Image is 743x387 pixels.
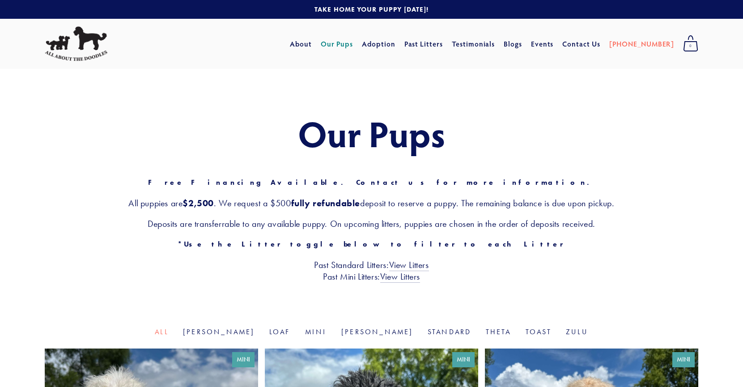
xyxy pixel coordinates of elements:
[305,327,327,336] a: Mini
[486,327,511,336] a: Theta
[178,240,565,248] strong: *Use the Litter toggle below to filter to each Litter
[380,271,420,283] a: View Litters
[341,327,413,336] a: [PERSON_NAME]
[155,327,169,336] a: All
[679,33,703,55] a: 0 items in cart
[566,327,588,336] a: Zulu
[291,198,361,208] strong: fully refundable
[362,36,395,52] a: Adoption
[428,327,471,336] a: Standard
[45,114,698,153] h1: Our Pups
[609,36,674,52] a: [PHONE_NUMBER]
[404,39,443,48] a: Past Litters
[45,218,698,230] h3: Deposits are transferrable to any available puppy. On upcoming litters, puppies are chosen in the...
[504,36,522,52] a: Blogs
[45,259,698,282] h3: Past Standard Litters: Past Mini Litters:
[290,36,312,52] a: About
[526,327,552,336] a: Toast
[183,327,255,336] a: [PERSON_NAME]
[389,259,429,271] a: View Litters
[45,26,107,61] img: All About The Doodles
[148,178,595,187] strong: Free Financing Available. Contact us for more information.
[183,198,214,208] strong: $2,500
[269,327,291,336] a: Loaf
[683,40,698,52] span: 0
[531,36,554,52] a: Events
[321,36,353,52] a: Our Pups
[452,36,495,52] a: Testimonials
[562,36,600,52] a: Contact Us
[45,197,698,209] h3: All puppies are . We request a $500 deposit to reserve a puppy. The remaining balance is due upon...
